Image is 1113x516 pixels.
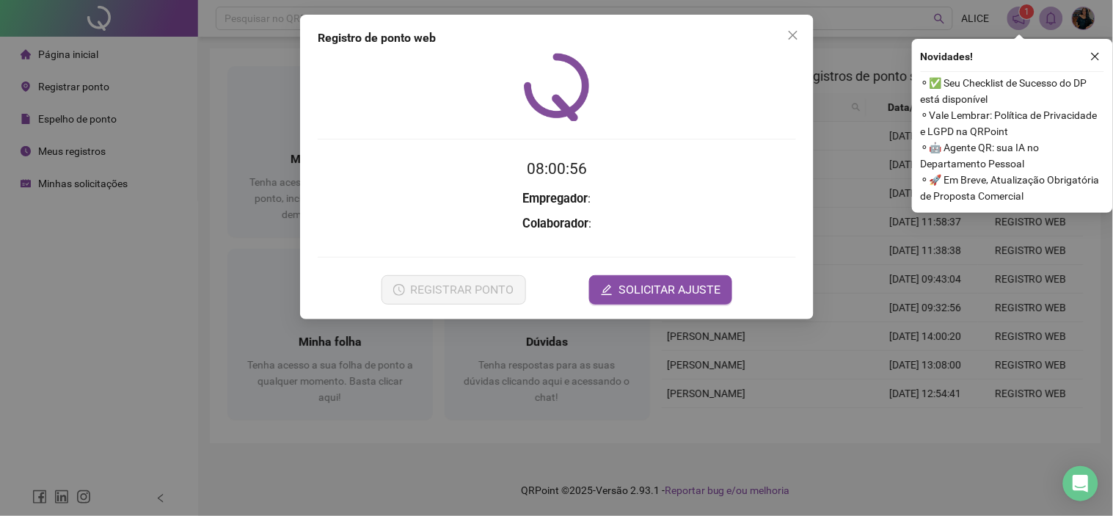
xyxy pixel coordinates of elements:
img: QRPoint [524,53,590,121]
span: ⚬ 🤖 Agente QR: sua IA no Departamento Pessoal [921,139,1104,172]
span: ⚬ 🚀 Em Breve, Atualização Obrigatória de Proposta Comercial [921,172,1104,204]
strong: Colaborador [522,217,588,230]
button: REGISTRAR PONTO [381,275,525,305]
h3: : [318,214,796,233]
span: ⚬ ✅ Seu Checklist de Sucesso do DP está disponível [921,75,1104,107]
div: Registro de ponto web [318,29,796,47]
span: close [1090,51,1101,62]
span: SOLICITAR AJUSTE [618,281,720,299]
h3: : [318,189,796,208]
button: editSOLICITAR AJUSTE [589,275,732,305]
time: 08:00:56 [527,160,587,178]
strong: Empregador [522,192,588,206]
button: Close [781,23,805,47]
span: Novidades ! [921,48,974,65]
span: close [787,29,799,41]
div: Open Intercom Messenger [1063,466,1098,501]
span: edit [601,284,613,296]
span: ⚬ Vale Lembrar: Política de Privacidade e LGPD na QRPoint [921,107,1104,139]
